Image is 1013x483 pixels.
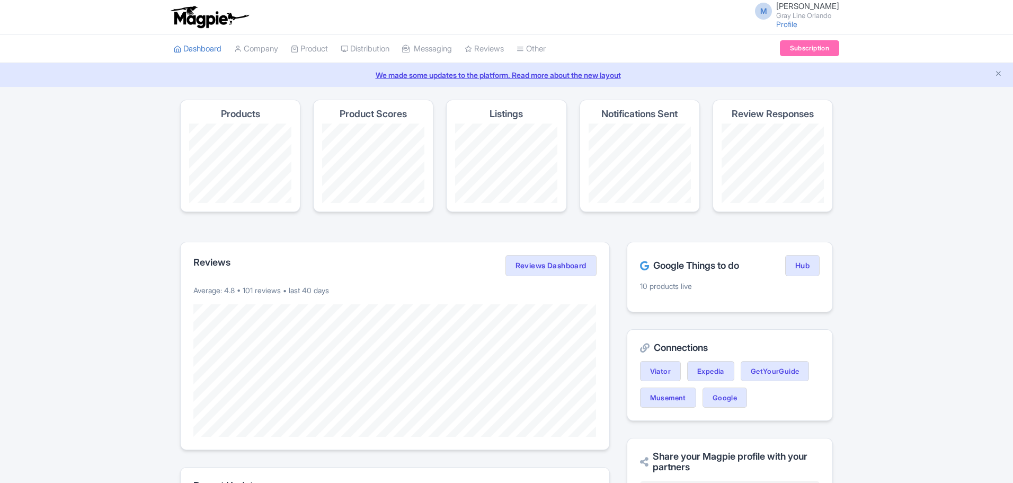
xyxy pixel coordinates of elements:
[780,40,839,56] a: Subscription
[193,285,597,296] p: Average: 4.8 • 101 reviews • last 40 days
[640,388,696,408] a: Musement
[174,34,221,64] a: Dashboard
[732,109,814,119] h4: Review Responses
[234,34,278,64] a: Company
[601,109,678,119] h4: Notifications Sent
[640,260,739,271] h2: Google Things to do
[517,34,546,64] a: Other
[340,109,407,119] h4: Product Scores
[640,451,820,472] h2: Share your Magpie profile with your partners
[749,2,839,19] a: M [PERSON_NAME] Gray Line Orlando
[490,109,523,119] h4: Listings
[221,109,260,119] h4: Products
[402,34,452,64] a: Messaging
[640,361,681,381] a: Viator
[465,34,504,64] a: Reviews
[505,255,597,276] a: Reviews Dashboard
[640,280,820,292] p: 10 products live
[776,1,839,11] span: [PERSON_NAME]
[994,68,1002,81] button: Close announcement
[755,3,772,20] span: M
[776,12,839,19] small: Gray Line Orlando
[193,257,230,268] h2: Reviews
[785,255,820,276] a: Hub
[168,5,251,29] img: logo-ab69f6fb50320c5b225c76a69d11143b.png
[640,343,820,353] h2: Connections
[703,388,747,408] a: Google
[776,20,797,29] a: Profile
[291,34,328,64] a: Product
[741,361,810,381] a: GetYourGuide
[6,69,1007,81] a: We made some updates to the platform. Read more about the new layout
[341,34,389,64] a: Distribution
[687,361,734,381] a: Expedia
